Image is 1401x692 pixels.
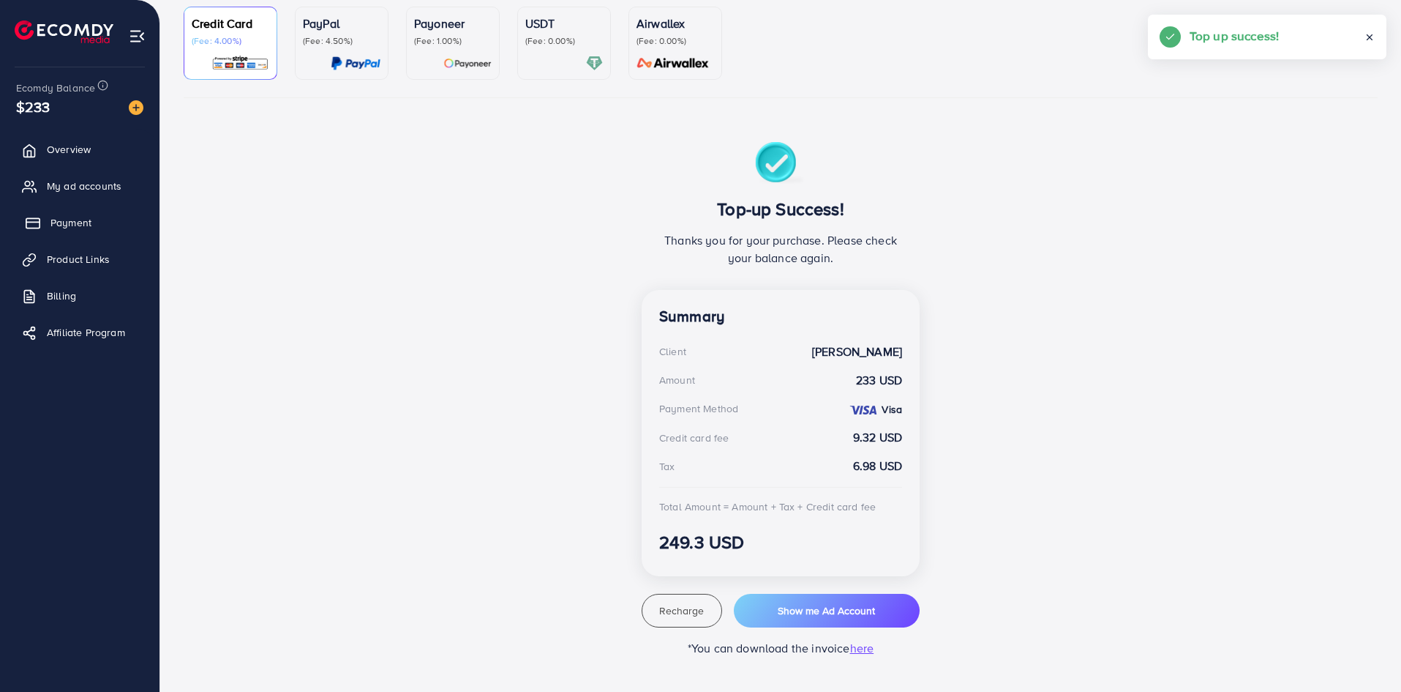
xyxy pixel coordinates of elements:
span: Recharge [659,603,704,618]
a: Affiliate Program [11,318,149,347]
a: My ad accounts [11,171,149,201]
p: Thanks you for your purchase. Please check your balance again. [659,231,902,267]
img: card [443,55,492,72]
strong: 9.32 USD [853,429,902,446]
span: Billing [47,289,76,303]
strong: 6.98 USD [853,458,902,475]
img: logo [15,21,113,43]
button: Recharge [642,594,722,628]
div: Payment Method [659,401,738,416]
p: Airwallex [636,15,714,32]
button: Show me Ad Account [734,594,920,628]
p: (Fee: 1.00%) [414,35,492,47]
div: Client [659,344,686,359]
strong: Visa [882,402,902,417]
p: (Fee: 0.00%) [525,35,603,47]
iframe: Chat [1147,291,1390,681]
span: My ad accounts [47,179,121,193]
h3: 249.3 USD [659,532,902,553]
div: Total Amount = Amount + Tax + Credit card fee [659,499,876,514]
div: Credit card fee [659,431,729,445]
img: card [211,55,269,72]
span: Overview [47,142,91,157]
h3: Top-up Success! [659,198,902,220]
p: (Fee: 0.00%) [636,35,714,47]
p: (Fee: 4.00%) [192,35,269,47]
p: Credit Card [192,15,269,32]
div: Tax [659,459,675,474]
span: Show me Ad Account [778,603,875,618]
h4: Summary [659,308,902,326]
img: card [586,55,603,72]
p: (Fee: 4.50%) [303,35,380,47]
span: Payment [50,215,91,230]
span: Affiliate Program [47,325,125,340]
span: $233 [13,90,53,123]
p: *You can download the invoice [642,639,920,657]
a: Product Links [11,245,149,274]
h5: Top up success! [1190,26,1279,45]
div: Amount [659,373,695,387]
a: Overview [11,135,149,164]
img: image [129,100,143,115]
strong: 233 USD [856,372,902,389]
strong: [PERSON_NAME] [812,343,902,360]
p: USDT [525,15,603,32]
img: menu [129,28,146,45]
img: card [331,55,380,72]
a: Billing [11,281,149,310]
span: Ecomdy Balance [16,81,95,95]
span: here [850,640,874,656]
img: card [632,55,714,72]
p: Payoneer [414,15,492,32]
a: Payment [11,208,149,237]
img: credit [849,404,878,416]
img: success [755,142,807,187]
p: PayPal [303,15,380,32]
span: Product Links [47,252,110,267]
